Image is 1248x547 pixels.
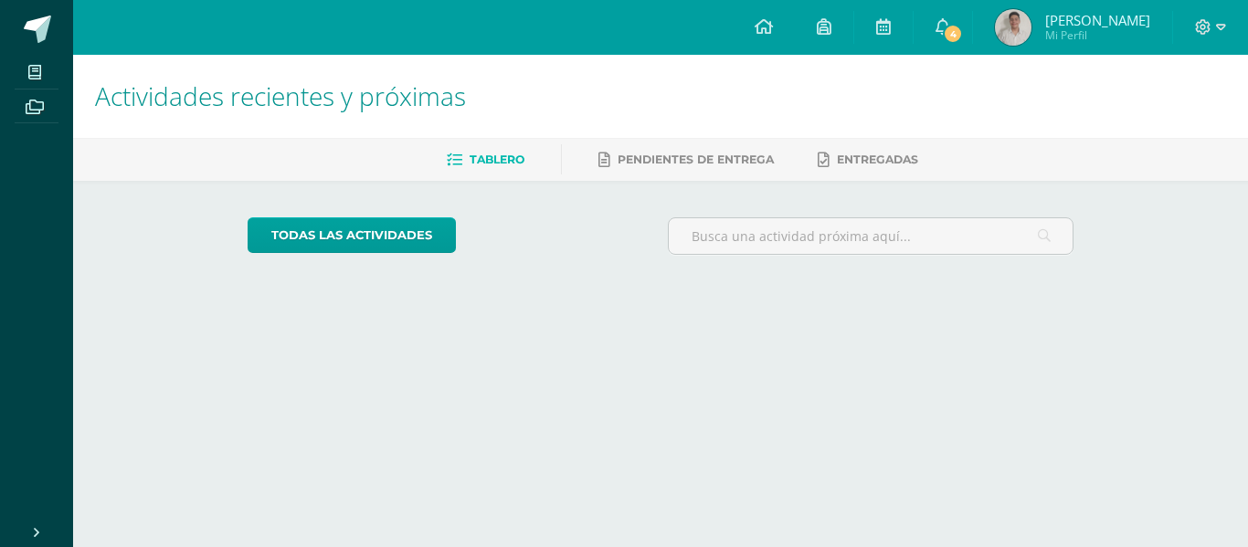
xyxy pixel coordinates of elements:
[470,153,524,166] span: Tablero
[818,145,918,174] a: Entregadas
[669,218,1073,254] input: Busca una actividad próxima aquí...
[1045,27,1150,43] span: Mi Perfil
[95,79,466,113] span: Actividades recientes y próximas
[447,145,524,174] a: Tablero
[1045,11,1150,29] span: [PERSON_NAME]
[248,217,456,253] a: todas las Actividades
[837,153,918,166] span: Entregadas
[618,153,774,166] span: Pendientes de entrega
[995,9,1031,46] img: 5f8b1fa4d3844940ee0a10de8934683e.png
[943,24,963,44] span: 4
[598,145,774,174] a: Pendientes de entrega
